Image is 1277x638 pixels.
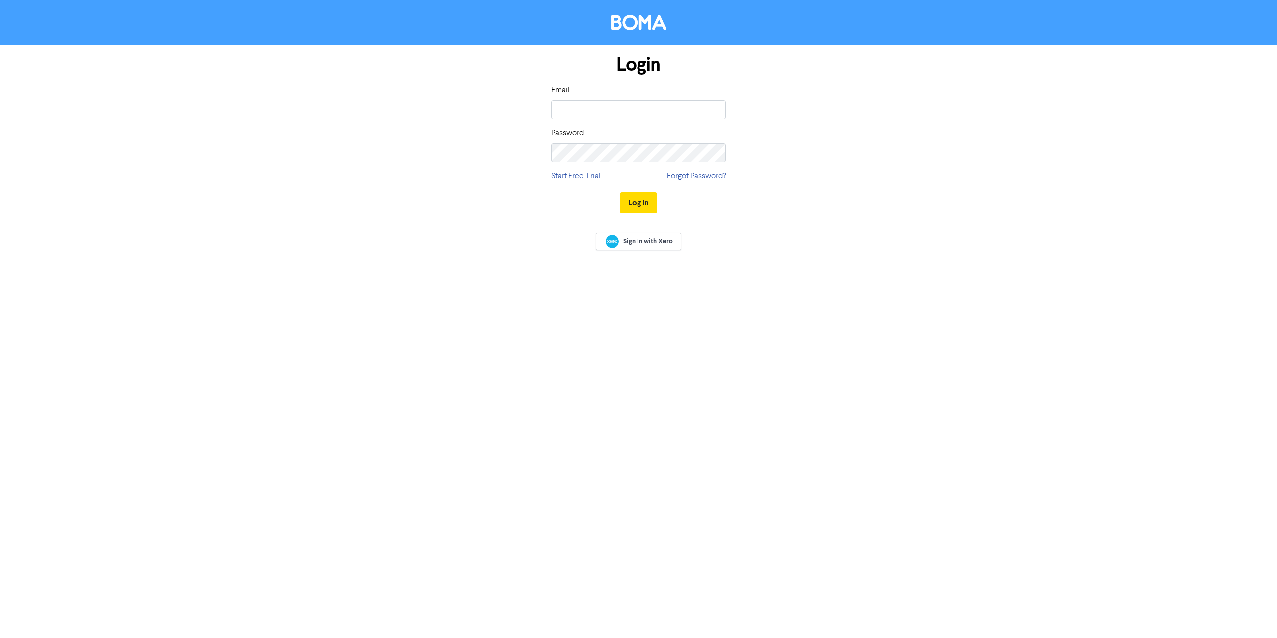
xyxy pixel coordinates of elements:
[611,15,666,30] img: BOMA Logo
[606,235,619,248] img: Xero logo
[551,53,726,76] h1: Login
[623,237,673,246] span: Sign In with Xero
[620,192,657,213] button: Log In
[1227,590,1277,638] iframe: Chat Widget
[551,170,601,182] a: Start Free Trial
[551,84,570,96] label: Email
[596,233,681,250] a: Sign In with Xero
[551,127,584,139] label: Password
[667,170,726,182] a: Forgot Password?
